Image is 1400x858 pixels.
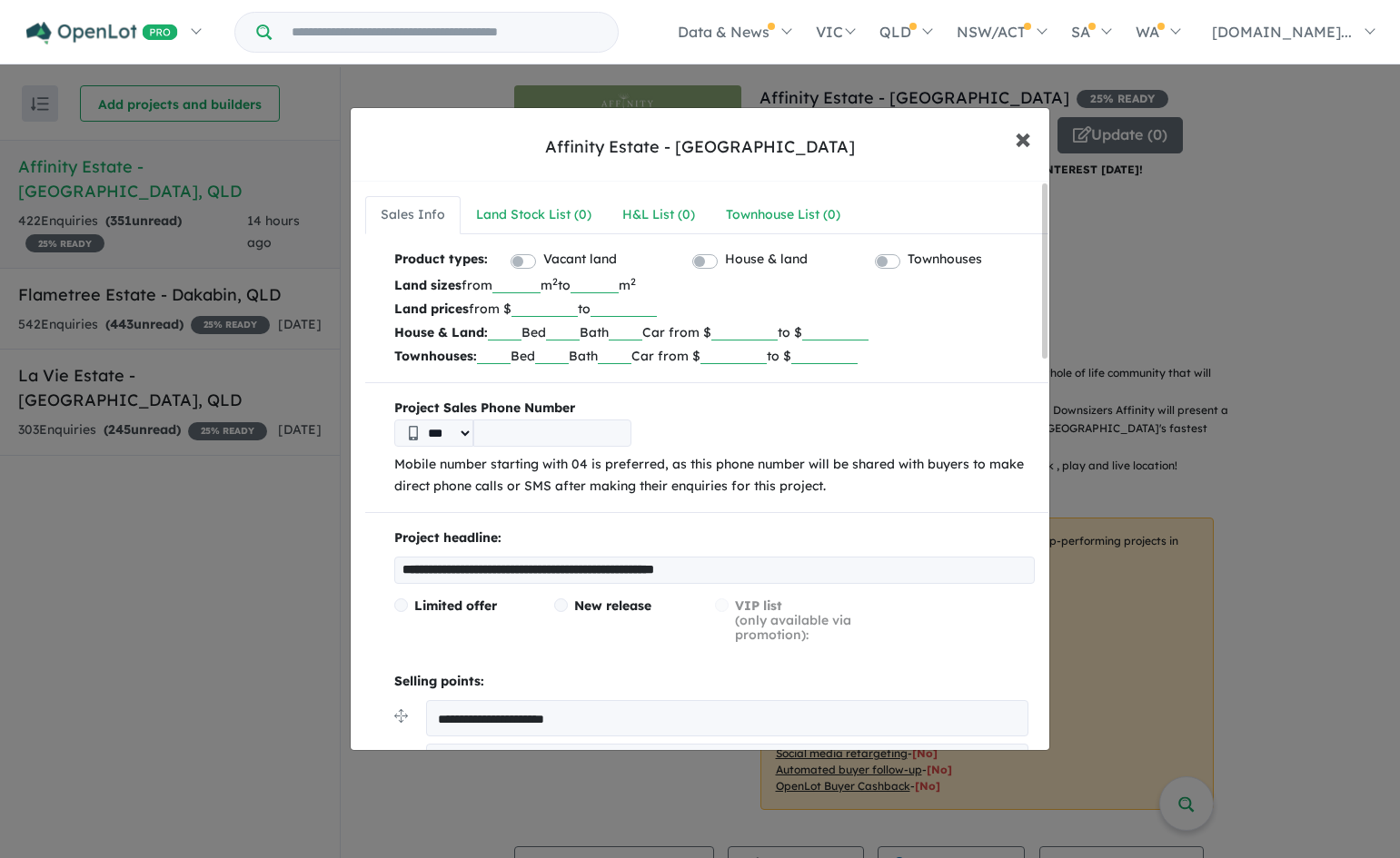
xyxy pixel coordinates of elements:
[394,348,477,364] b: Townhouses:
[394,344,1035,368] p: Bed Bath Car from $ to $
[394,321,1035,344] p: Bed Bath Car from $ to $
[275,13,614,52] input: Try estate name, suburb, builder or developer
[26,22,178,44] img: Openlot PRO Logo White
[394,273,1035,297] p: from m to m
[476,204,591,226] div: Land Stock List ( 0 )
[622,204,695,226] div: H&L List ( 0 )
[908,249,982,271] label: Townhouses
[552,275,558,288] sup: 2
[394,398,1035,419] b: Project Sales Phone Number
[394,671,1035,693] p: Selling points:
[409,426,418,440] img: Phone icon
[394,249,488,273] b: Product types:
[545,135,855,159] div: Affinity Estate - [GEOGRAPHIC_DATA]
[394,454,1035,498] p: Mobile number starting with 04 is preferred, as this phone number will be shared with buyers to m...
[394,324,488,340] b: House & Land:
[1015,118,1031,157] span: ×
[574,597,651,614] span: New release
[630,275,636,288] sup: 2
[394,709,408,723] img: drag.svg
[394,301,469,317] b: Land prices
[725,249,808,271] label: House & land
[394,277,462,293] b: Land sizes
[726,204,840,226] div: Townhouse List ( 0 )
[414,597,497,614] span: Limited offer
[394,297,1035,321] p: from $ to
[381,204,445,226] div: Sales Info
[543,249,617,271] label: Vacant land
[394,528,1035,549] p: Project headline:
[1212,23,1352,41] span: [DOMAIN_NAME]...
